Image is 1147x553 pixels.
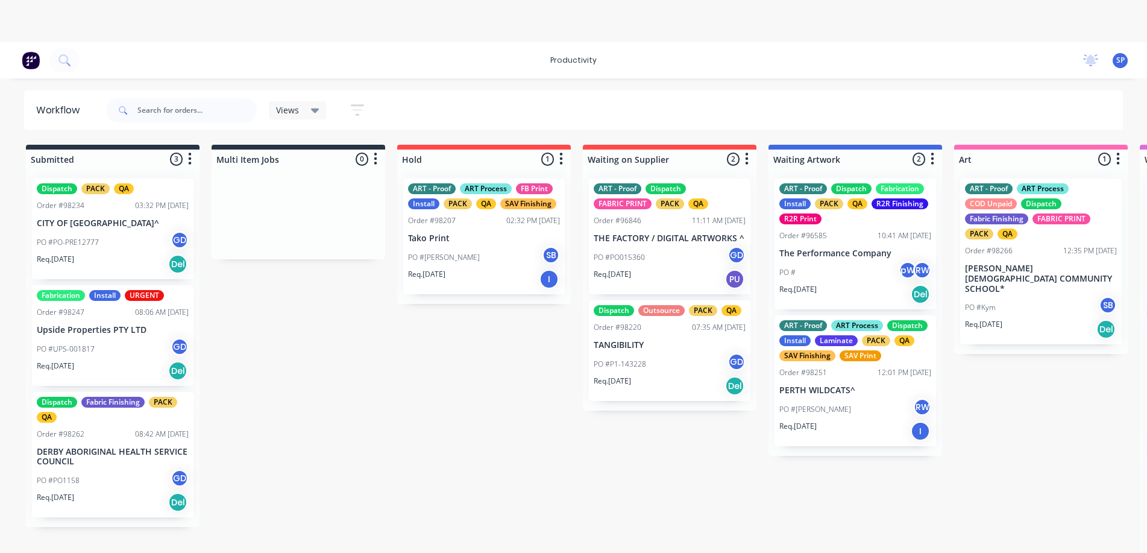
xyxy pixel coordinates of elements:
[876,183,924,194] div: Fabrication
[692,215,746,226] div: 11:11 AM [DATE]
[862,335,890,346] div: PACK
[32,285,193,386] div: FabricationInstallURGENTOrder #9824708:06 AM [DATE]Upside Properties PTY LTDPO #UPS-001817GDReq.[...
[408,198,439,209] div: Install
[89,290,121,301] div: Install
[37,307,84,318] div: Order #98247
[37,254,74,265] p: Req. [DATE]
[779,421,817,432] p: Req. [DATE]
[1096,320,1116,339] div: Del
[135,429,189,440] div: 08:42 AM [DATE]
[725,270,744,289] div: PU
[721,305,741,316] div: QA
[506,215,560,226] div: 02:32 PM [DATE]
[779,350,835,361] div: SAV Finishing
[779,183,827,194] div: ART - Proof
[965,319,1002,330] p: Req. [DATE]
[656,198,684,209] div: PACK
[135,200,189,211] div: 03:32 PM [DATE]
[779,230,827,241] div: Order #96585
[815,198,843,209] div: PACK
[688,198,708,209] div: QA
[37,218,189,229] p: CITY OF [GEOGRAPHIC_DATA]^
[168,361,187,381] div: Del
[1017,183,1069,194] div: ART Process
[887,320,928,331] div: Dispatch
[589,179,750,294] div: ART - ProofDispatchFABRIC PRINTPACKQAOrder #9684611:11 AM [DATE]THE FACTORY / DIGITAL ARTWORKS ^P...
[594,233,746,244] p: THE FACTORY / DIGITAL ARTWORKS ^
[516,183,553,194] div: FB Print
[539,270,559,289] div: I
[171,231,189,249] div: GD
[171,469,189,487] div: GD
[408,252,480,263] p: PO #[PERSON_NAME]
[847,198,867,209] div: QA
[444,198,472,209] div: PACK
[32,392,193,518] div: DispatchFabric FinishingPACKQAOrder #9826208:42 AM [DATE]DERBY ABORIGINAL HEALTH SERVICE COUNCILP...
[779,213,822,224] div: R2R Print
[403,179,565,294] div: ART - ProofART ProcessFB PrintInstallPACKQASAV FinishingOrder #9820702:32 PM [DATE]Tako PrintPO #...
[171,338,189,356] div: GD
[408,269,445,280] p: Req. [DATE]
[894,335,914,346] div: QA
[727,353,746,371] div: GD
[168,493,187,512] div: Del
[646,183,686,194] div: Dispatch
[878,230,931,241] div: 10:41 AM [DATE]
[965,264,1117,294] p: [PERSON_NAME] [DEMOGRAPHIC_DATA] COMMUNITY SCHOOL*
[594,215,641,226] div: Order #96846
[594,305,634,316] div: Dispatch
[779,367,827,378] div: Order #98251
[37,183,77,194] div: Dispatch
[725,376,744,396] div: Del
[775,315,936,446] div: ART - ProofART ProcessDispatchInstallLaminatePACKQASAV FinishingSAV PrintOrder #9825112:01 PM [DA...
[37,397,77,408] div: Dispatch
[37,344,95,355] p: PO #UPS-001817
[692,322,746,333] div: 07:35 AM [DATE]
[594,252,645,263] p: PO #PO015360
[779,284,817,295] p: Req. [DATE]
[37,429,84,440] div: Order #98262
[878,367,931,378] div: 12:01 PM [DATE]
[998,229,1017,239] div: QA
[460,183,512,194] div: ART Process
[37,237,99,248] p: PO #PO-PRE12777
[779,404,851,415] p: PO #[PERSON_NAME]
[594,322,641,333] div: Order #98220
[831,320,883,331] div: ART Process
[37,447,189,467] p: DERBY ABORIGINAL HEALTH SERVICE COUNCIL
[168,254,187,274] div: Del
[81,397,145,408] div: Fabric Finishing
[589,300,750,401] div: DispatchOutsourcePACKQAOrder #9822007:35 AM [DATE]TANGIBILITYPO #P1-143228GDReq.[DATE]Del
[594,198,652,209] div: FABRIC PRINT
[544,51,603,69] div: productivity
[1106,512,1135,541] iframe: Intercom live chat
[37,361,74,371] p: Req. [DATE]
[594,376,631,387] p: Req. [DATE]
[276,104,299,116] span: Views
[37,290,85,301] div: Fabrication
[36,103,86,118] div: Workflow
[815,335,858,346] div: Laminate
[965,229,993,239] div: PACK
[965,213,1028,224] div: Fabric Finishing
[125,290,164,301] div: URGENT
[965,245,1013,256] div: Order #98266
[37,325,189,335] p: Upside Properties PTY LTD
[727,246,746,264] div: GD
[1099,296,1117,314] div: SB
[594,183,641,194] div: ART - Proof
[37,412,57,423] div: QA
[911,422,930,441] div: I
[81,183,110,194] div: PACK
[779,248,931,259] p: The Performance Company
[779,335,811,346] div: Install
[1032,213,1090,224] div: FABRIC PRINT
[1021,198,1061,209] div: Dispatch
[689,305,717,316] div: PACK
[899,261,917,279] div: pW
[594,269,631,280] p: Req. [DATE]
[1063,245,1117,256] div: 12:35 PM [DATE]
[913,261,931,279] div: RW
[149,397,177,408] div: PACK
[32,179,193,279] div: DispatchPACKQAOrder #9823403:32 PM [DATE]CITY OF [GEOGRAPHIC_DATA]^PO #PO-PRE12777GDReq.[DATE]Del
